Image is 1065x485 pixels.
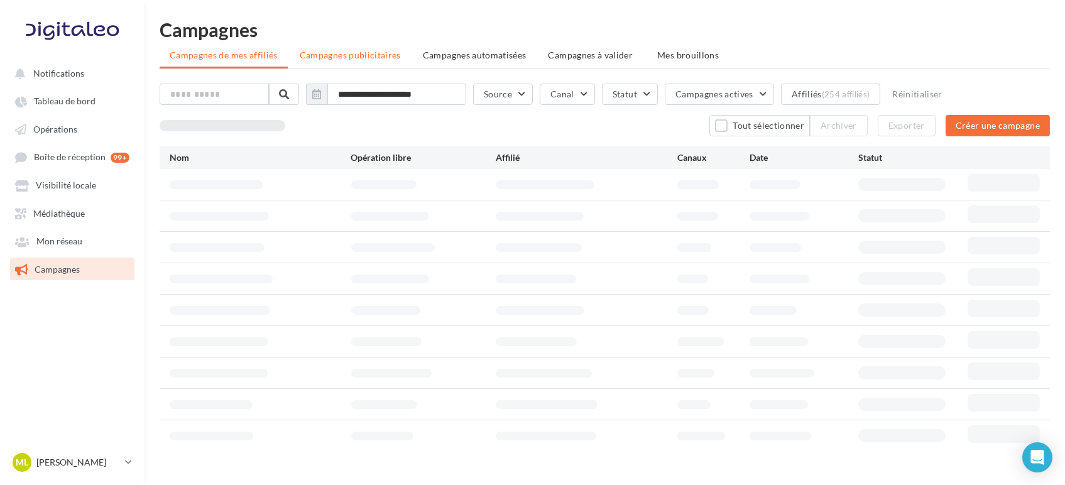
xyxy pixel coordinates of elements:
span: Campagnes automatisées [423,50,527,60]
span: Notifications [33,68,84,79]
button: Campagnes actives [665,84,774,105]
button: Exporter [878,115,936,136]
div: Opération libre [351,151,496,164]
button: Créer une campagne [946,115,1050,136]
a: Opérations [8,117,137,140]
a: Tableau de bord [8,89,137,112]
span: ML [16,456,28,469]
button: Réinitialiser [887,87,948,102]
a: Boîte de réception 99+ [8,145,137,168]
a: Mon réseau [8,229,137,252]
span: Tableau de bord [34,96,96,107]
span: Campagnes publicitaires [300,50,401,60]
div: Date [750,151,858,164]
div: 99+ [111,153,129,163]
button: Source [473,84,533,105]
div: Open Intercom Messenger [1022,442,1052,472]
div: Canaux [677,151,750,164]
button: Tout sélectionner [709,115,810,136]
h1: Campagnes [160,20,1050,39]
button: Archiver [810,115,868,136]
div: Nom [170,151,351,164]
button: Statut [602,84,658,105]
a: ML [PERSON_NAME] [10,450,134,474]
a: Visibilité locale [8,173,137,196]
div: Affilié [496,151,677,164]
p: [PERSON_NAME] [36,456,120,469]
div: Statut [858,151,967,164]
span: Médiathèque [33,208,85,219]
button: Notifications [8,62,132,84]
span: Visibilité locale [36,180,96,191]
span: Campagnes actives [675,89,753,99]
div: (254 affiliés) [822,89,870,99]
button: Canal [540,84,595,105]
span: Mes brouillons [657,50,719,60]
span: Opérations [33,124,77,134]
span: Campagnes à valider [549,49,633,62]
span: Campagnes [35,264,80,275]
span: Mon réseau [36,236,82,247]
a: Médiathèque [8,202,137,224]
a: Campagnes [8,258,137,280]
span: Boîte de réception [34,152,106,163]
button: Affiliés(254 affiliés) [781,84,880,105]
